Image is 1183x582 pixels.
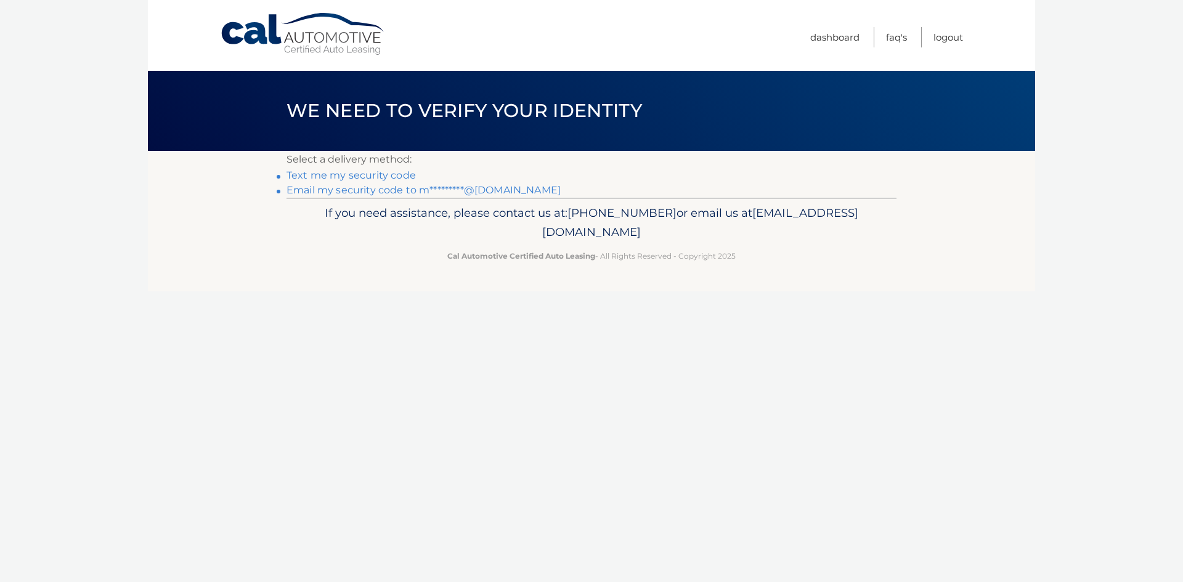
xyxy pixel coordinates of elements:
[287,169,416,181] a: Text me my security code
[886,27,907,47] a: FAQ's
[933,27,963,47] a: Logout
[287,151,896,168] p: Select a delivery method:
[295,249,888,262] p: - All Rights Reserved - Copyright 2025
[810,27,860,47] a: Dashboard
[567,206,677,220] span: [PHONE_NUMBER]
[447,251,595,261] strong: Cal Automotive Certified Auto Leasing
[287,184,561,196] a: Email my security code to m*********@[DOMAIN_NAME]
[295,203,888,243] p: If you need assistance, please contact us at: or email us at
[220,12,386,56] a: Cal Automotive
[287,99,642,122] span: We need to verify your identity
